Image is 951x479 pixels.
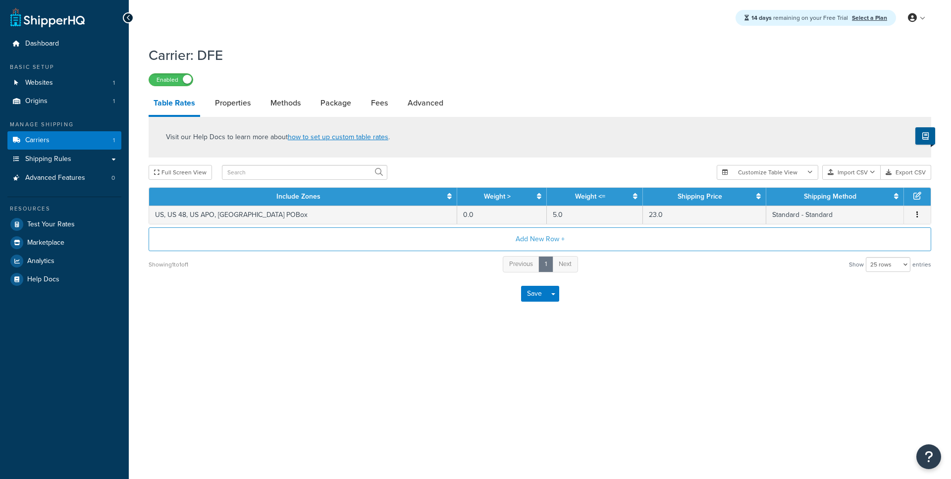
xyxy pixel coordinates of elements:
[7,215,121,233] a: Test Your Rates
[166,132,390,143] p: Visit our Help Docs to learn more about .
[7,131,121,150] a: Carriers1
[503,256,539,272] a: Previous
[484,191,511,202] a: Weight >
[7,205,121,213] div: Resources
[7,270,121,288] a: Help Docs
[113,79,115,87] span: 1
[521,286,548,302] button: Save
[915,127,935,145] button: Show Help Docs
[25,97,48,106] span: Origins
[403,91,448,115] a: Advanced
[643,206,766,224] td: 23.0
[7,169,121,187] a: Advanced Features0
[7,252,121,270] a: Analytics
[113,136,115,145] span: 1
[678,191,722,202] a: Shipping Price
[25,174,85,182] span: Advanced Features
[7,35,121,53] a: Dashboard
[25,40,59,48] span: Dashboard
[111,174,115,182] span: 0
[149,46,919,65] h1: Carrier: DFE
[222,165,387,180] input: Search
[149,91,200,117] a: Table Rates
[210,91,256,115] a: Properties
[552,256,578,272] a: Next
[457,206,547,224] td: 0.0
[509,259,533,268] span: Previous
[912,258,931,271] span: entries
[916,444,941,469] button: Open Resource Center
[7,120,121,129] div: Manage Shipping
[7,74,121,92] li: Websites
[27,275,59,284] span: Help Docs
[7,74,121,92] a: Websites1
[366,91,393,115] a: Fees
[547,206,643,224] td: 5.0
[149,258,188,271] div: Showing 1 to 1 of 1
[751,13,772,22] strong: 14 days
[149,165,212,180] button: Full Screen View
[7,169,121,187] li: Advanced Features
[849,258,864,271] span: Show
[852,13,887,22] a: Select a Plan
[276,191,320,202] a: Include Zones
[804,191,856,202] a: Shipping Method
[25,155,71,163] span: Shipping Rules
[25,136,50,145] span: Carriers
[7,63,121,71] div: Basic Setup
[7,234,121,252] a: Marketplace
[149,206,457,224] td: US, US 48, US APO, [GEOGRAPHIC_DATA] POBox
[265,91,306,115] a: Methods
[27,220,75,229] span: Test Your Rates
[766,206,904,224] td: Standard - Standard
[7,150,121,168] a: Shipping Rules
[316,91,356,115] a: Package
[717,165,818,180] button: Customize Table View
[822,165,881,180] button: Import CSV
[538,256,553,272] a: 1
[149,74,193,86] label: Enabled
[575,191,605,202] a: Weight <=
[751,13,849,22] span: remaining on your Free Trial
[7,131,121,150] li: Carriers
[149,227,931,251] button: Add New Row +
[7,92,121,110] a: Origins1
[559,259,572,268] span: Next
[113,97,115,106] span: 1
[27,239,64,247] span: Marketplace
[288,132,388,142] a: how to set up custom table rates
[881,165,931,180] button: Export CSV
[25,79,53,87] span: Websites
[7,92,121,110] li: Origins
[27,257,54,266] span: Analytics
